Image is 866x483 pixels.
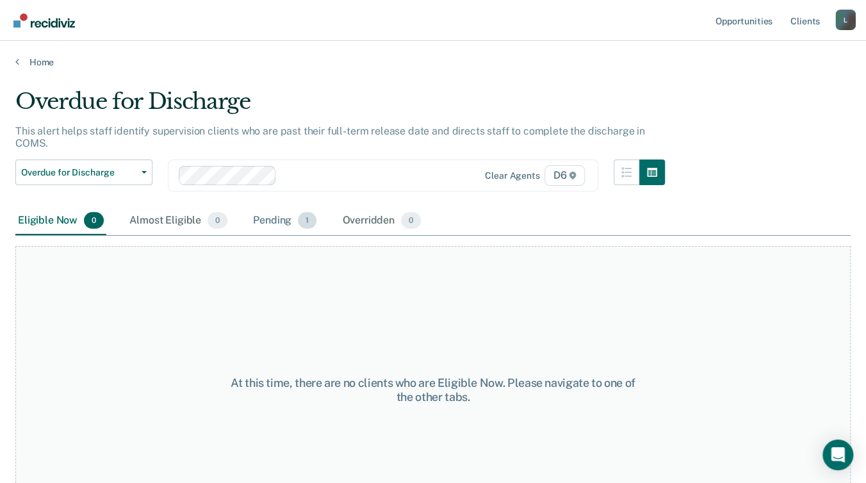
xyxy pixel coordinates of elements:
div: Pending1 [250,207,319,235]
span: 0 [208,212,227,229]
div: Eligible Now0 [15,207,106,235]
button: Overdue for Discharge [15,160,152,185]
span: 0 [401,212,421,229]
div: Clear agents [485,170,539,181]
img: Recidiviz [13,13,75,28]
span: D6 [544,165,585,186]
div: Overdue for Discharge [15,88,665,125]
a: Home [15,56,851,68]
span: Overdue for Discharge [21,167,136,178]
div: Almost Eligible0 [127,207,230,235]
p: This alert helps staff identify supervision clients who are past their full-term release date and... [15,125,645,149]
div: At this time, there are no clients who are Eligible Now. Please navigate to one of the other tabs. [225,376,642,404]
button: Profile dropdown button [835,10,856,30]
span: 1 [298,212,316,229]
div: Overridden0 [339,207,423,235]
div: L [835,10,856,30]
span: 0 [84,212,104,229]
div: Open Intercom Messenger [822,439,853,470]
